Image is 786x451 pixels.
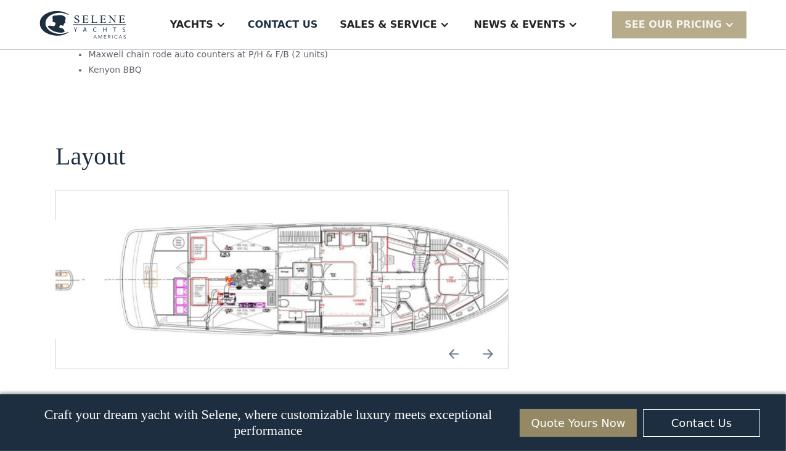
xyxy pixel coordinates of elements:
[55,143,125,170] h2: Layout
[612,11,747,38] div: SEE Our Pricing
[170,17,213,32] div: Yachts
[474,17,566,32] div: News & EVENTS
[473,339,503,368] img: icon
[105,220,537,339] div: 3 / 3
[439,339,469,368] a: Previous slide
[39,10,126,39] img: logo
[520,409,637,437] a: Quote Yours Now
[439,339,469,368] img: icon
[88,48,490,61] li: Maxwell chain rode auto counters at P/H & F/B (2 units)
[473,339,503,368] a: Next slide
[105,220,537,339] a: open lightbox
[643,409,760,437] a: Contact Us
[624,17,722,32] div: SEE Our Pricing
[248,17,318,32] div: Contact US
[340,17,436,32] div: Sales & Service
[26,407,510,439] p: Craft your dream yacht with Selene, where customizable luxury meets exceptional performance
[88,63,490,76] li: Kenyon BBQ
